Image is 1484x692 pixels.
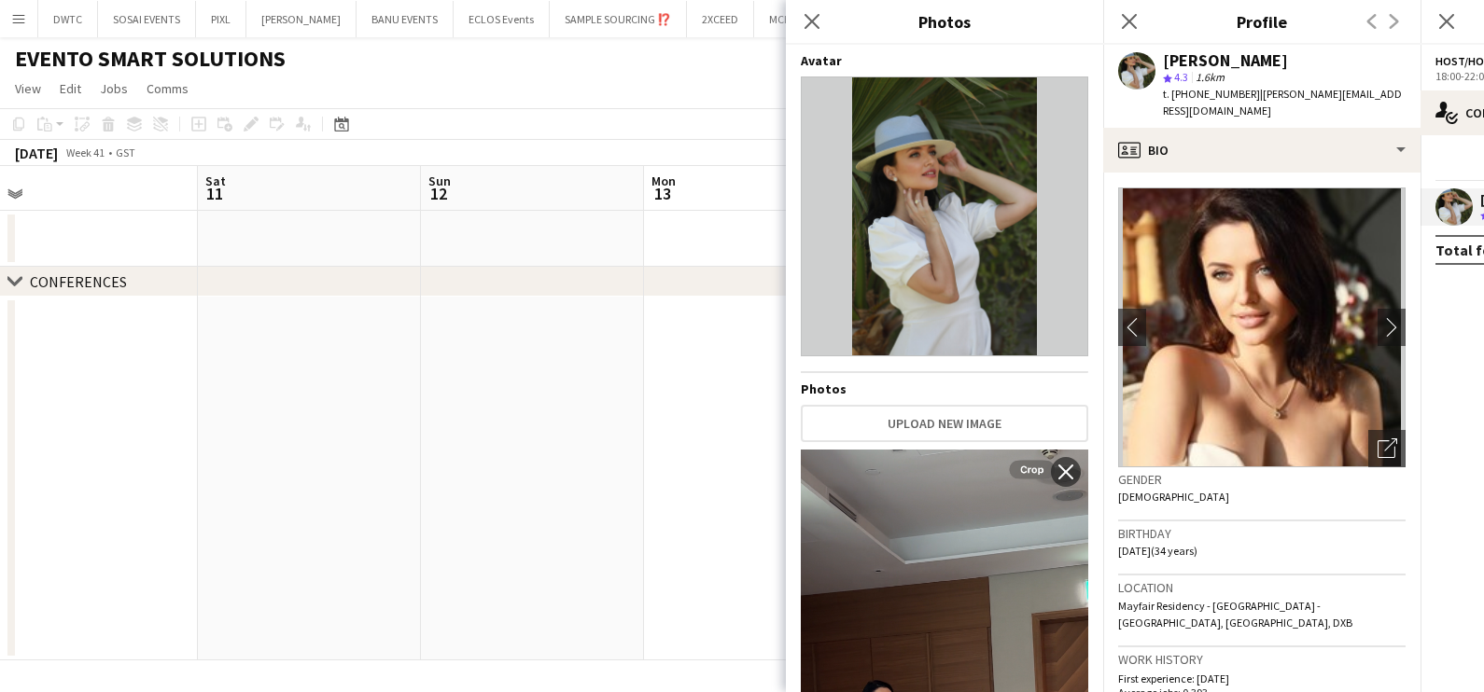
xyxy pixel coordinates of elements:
[116,145,135,159] div: GST
[1118,187,1406,467] img: Crew avatar or photo
[801,76,1088,356] img: Crew avatar
[52,76,89,101] a: Edit
[1118,525,1406,542] h3: Birthday
[1368,430,1406,467] div: Open photos pop-in
[15,144,58,162] div: [DATE]
[1103,9,1421,34] h3: Profile
[15,45,286,73] h1: EVENTO SMART SOLUTIONS
[62,145,108,159] span: Week 41
[357,1,454,37] button: BANU EVENTS
[1118,490,1229,504] span: [DEMOGRAPHIC_DATA]
[1118,671,1406,685] p: First experience: [DATE]
[98,1,196,37] button: SOSAI EVENTS
[205,173,226,189] span: Sat
[801,381,1088,397] h4: Photos
[428,173,451,189] span: Sun
[30,272,127,291] div: CONFERENCES
[203,183,226,204] span: 11
[1174,70,1188,84] span: 4.3
[786,9,1103,34] h3: Photos
[687,1,754,37] button: 2XCEED
[196,1,246,37] button: PIXL
[426,183,451,204] span: 12
[649,183,676,204] span: 13
[246,1,357,37] button: [PERSON_NAME]
[60,80,81,97] span: Edit
[801,52,1088,69] h4: Avatar
[1118,544,1197,558] span: [DATE] (34 years)
[100,80,128,97] span: Jobs
[15,80,41,97] span: View
[801,405,1088,442] button: Upload new image
[1163,87,1402,118] span: | [PERSON_NAME][EMAIL_ADDRESS][DOMAIN_NAME]
[1118,579,1406,596] h3: Location
[1103,128,1421,173] div: Bio
[1163,87,1260,101] span: t. [PHONE_NUMBER]
[38,1,98,37] button: DWTC
[454,1,550,37] button: ECLOS Events
[139,76,196,101] a: Comms
[550,1,687,37] button: SAMPLE SOURCING ⁉️
[1118,471,1406,488] h3: Gender
[651,173,676,189] span: Mon
[1118,599,1352,630] span: Mayfair Residency - [GEOGRAPHIC_DATA] - [GEOGRAPHIC_DATA], [GEOGRAPHIC_DATA], DXB
[1163,52,1288,69] div: [PERSON_NAME]
[92,76,135,101] a: Jobs
[147,80,189,97] span: Comms
[7,76,49,101] a: View
[754,1,1098,37] button: MCH Global (EXPOMOBILIA MCH GLOBAL ME LIVE MARKETING LLC)
[1192,70,1228,84] span: 1.6km
[1118,651,1406,668] h3: Work history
